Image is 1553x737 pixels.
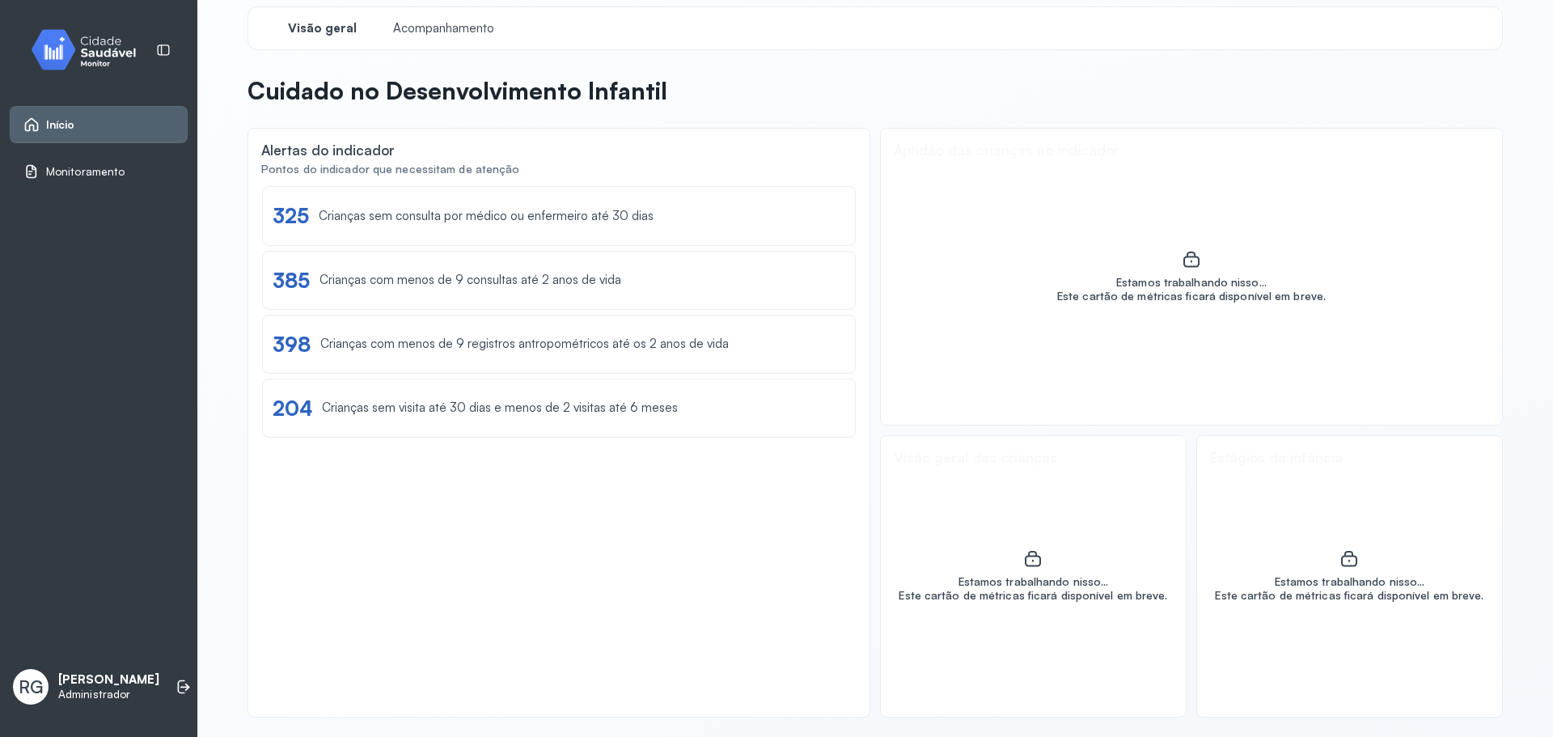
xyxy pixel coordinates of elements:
[19,676,43,697] span: RG
[1057,276,1326,290] div: Estamos trabalhando nisso...
[1215,575,1483,589] div: Estamos trabalhando nisso...
[261,142,395,159] div: Alertas do indicador
[58,688,159,701] p: Administrador
[23,163,174,180] a: Monitoramento
[261,163,857,176] div: Pontos do indicador que necessitam de atenção
[273,203,309,228] div: 325
[273,332,311,357] div: 398
[273,268,310,293] div: 385
[288,21,357,36] span: Visão geral
[248,76,667,105] p: Cuidado no Desenvolvimento Infantil
[319,209,654,224] div: Crianças sem consulta por médico ou enfermeiro até 30 dias
[1057,290,1326,303] div: Este cartão de métricas ficará disponível em breve.
[273,396,312,421] div: 204
[319,273,621,288] div: Crianças com menos de 9 consultas até 2 anos de vida
[393,21,494,36] span: Acompanhamento
[58,672,159,688] p: [PERSON_NAME]
[17,26,163,74] img: monitor.svg
[46,165,125,179] span: Monitoramento
[320,337,729,352] div: Crianças com menos de 9 registros antropométricos até os 2 anos de vida
[23,116,174,133] a: Início
[899,575,1167,589] div: Estamos trabalhando nisso...
[1215,589,1483,603] div: Este cartão de métricas ficará disponível em breve.
[899,589,1167,603] div: Este cartão de métricas ficará disponível em breve.
[46,118,75,132] span: Início
[322,400,678,416] div: Crianças sem visita até 30 dias e menos de 2 visitas até 6 meses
